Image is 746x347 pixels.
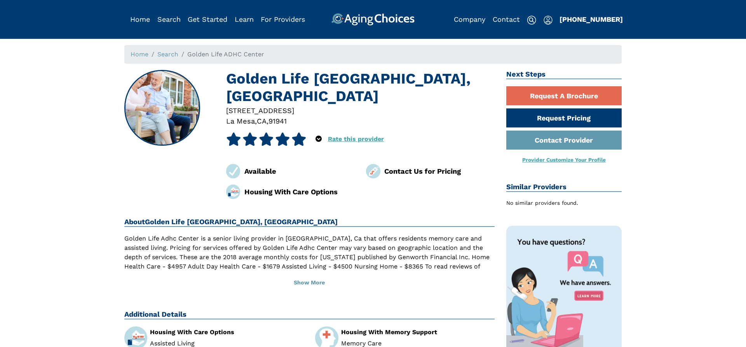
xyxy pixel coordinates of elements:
span: CA [257,117,267,125]
a: Home [131,51,148,58]
a: Company [454,15,485,23]
a: Rate this provider [328,135,384,143]
a: Get Started [188,15,227,23]
a: Contact [493,15,520,23]
a: Request A Brochure [506,86,622,105]
a: Search [157,15,181,23]
img: user-icon.svg [544,16,553,25]
div: Housing With Care Options [150,329,303,335]
div: Popover trigger [544,13,553,26]
img: search-icon.svg [527,16,536,25]
a: [PHONE_NUMBER] [559,15,623,23]
a: Learn [235,15,254,23]
h2: Similar Providers [506,183,622,192]
span: La Mesa [226,117,255,125]
h2: Next Steps [506,70,622,79]
li: Memory Care [341,340,495,347]
img: Golden Life ADHC Center, La Mesa CA [125,71,200,145]
a: Home [130,15,150,23]
a: Contact Provider [506,131,622,150]
span: Golden Life ADHC Center [187,51,264,58]
div: Available [244,166,355,176]
div: Housing With Memory Support [341,329,495,335]
div: 91941 [268,116,287,126]
div: No similar providers found. [506,199,622,207]
a: Request Pricing [506,108,622,127]
li: Assisted Living [150,340,303,347]
div: Popover trigger [157,13,181,26]
a: Provider Customize Your Profile [522,157,606,163]
span: , [255,117,257,125]
h2: Additional Details [124,310,495,319]
span: , [267,117,268,125]
img: AgingChoices [331,13,415,26]
a: Search [157,51,178,58]
div: [STREET_ADDRESS] [226,105,495,116]
p: Golden Life Adhc Center is a senior living provider in [GEOGRAPHIC_DATA], Ca that offers resident... [124,234,495,290]
div: Popover trigger [315,133,322,146]
a: For Providers [261,15,305,23]
div: Contact Us for Pricing [384,166,495,176]
div: Housing With Care Options [244,187,355,197]
button: Show More [124,274,495,291]
h2: About Golden Life [GEOGRAPHIC_DATA], [GEOGRAPHIC_DATA] [124,218,495,227]
nav: breadcrumb [124,45,622,64]
h1: Golden Life [GEOGRAPHIC_DATA], [GEOGRAPHIC_DATA] [226,70,495,105]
